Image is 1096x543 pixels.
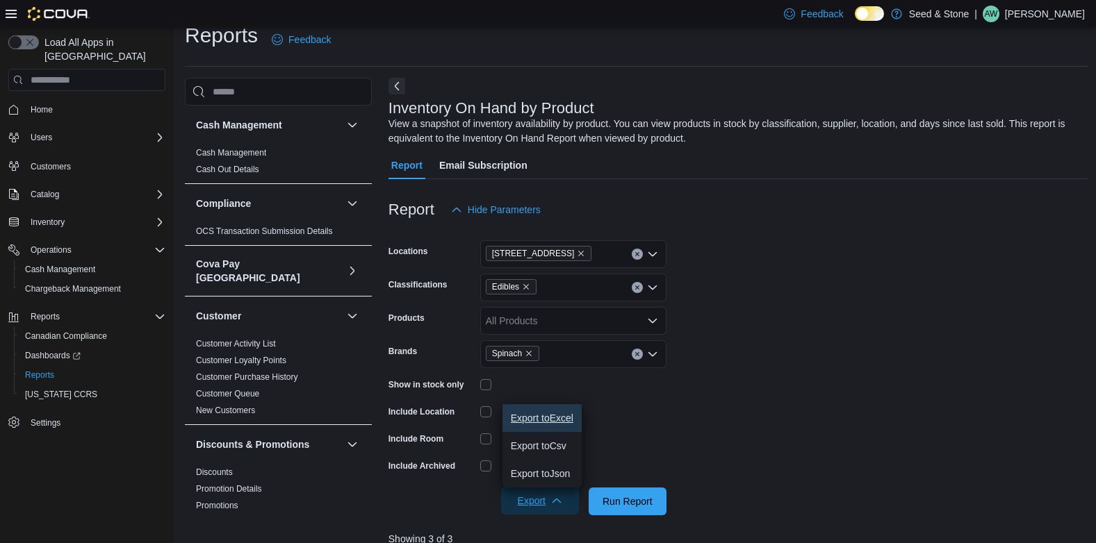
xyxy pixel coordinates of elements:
[25,283,121,294] span: Chargeback Management
[511,468,573,479] span: Export to Json
[25,308,165,325] span: Reports
[288,33,331,47] span: Feedback
[185,22,258,49] h1: Reports
[344,262,361,279] button: Cova Pay [GEOGRAPHIC_DATA]
[577,249,585,258] button: Remove 512 Young Drive (Coquitlam) from selection in this group
[388,201,434,218] h3: Report
[647,249,658,260] button: Open list of options
[25,101,58,118] a: Home
[196,483,262,494] span: Promotion Details
[522,283,530,291] button: Remove Edibles from selection in this group
[388,100,594,117] h3: Inventory On Hand by Product
[25,101,165,118] span: Home
[344,117,361,133] button: Cash Management
[984,6,997,22] span: AW
[196,339,276,349] a: Customer Activity List
[25,186,65,203] button: Catalog
[525,349,533,358] button: Remove Spinach from selection in this group
[196,437,309,451] h3: Discounts & Promotions
[632,282,643,293] button: Clear input
[589,487,666,515] button: Run Report
[3,99,171,119] button: Home
[31,104,53,115] span: Home
[391,151,423,179] span: Report
[3,240,171,260] button: Operations
[14,326,171,346] button: Canadian Compliance
[388,279,448,290] label: Classifications
[974,6,977,22] p: |
[25,214,70,231] button: Inventory
[196,372,298,382] a: Customer Purchase History
[185,223,372,245] div: Compliance
[855,6,884,21] input: Dark Mode
[196,226,333,237] span: OCS Transaction Submission Details
[25,157,165,174] span: Customers
[486,279,537,294] span: Edibles
[3,307,171,326] button: Reports
[511,440,573,451] span: Export to Csv
[14,346,171,365] a: Dashboards
[196,226,333,236] a: OCS Transaction Submission Details
[468,203,541,217] span: Hide Parameters
[25,414,165,431] span: Settings
[196,309,241,323] h3: Customer
[3,185,171,204] button: Catalog
[19,281,126,297] a: Chargeback Management
[388,460,455,471] label: Include Archived
[1005,6,1085,22] p: [PERSON_NAME]
[25,214,165,231] span: Inventory
[31,244,72,256] span: Operations
[25,186,165,203] span: Catalog
[196,118,341,132] button: Cash Management
[14,365,171,385] button: Reports
[19,347,86,364] a: Dashboards
[388,406,455,417] label: Include Location
[185,464,372,519] div: Discounts & Promotions
[632,349,643,360] button: Clear input
[511,412,573,424] span: Export to Excel
[31,217,65,228] span: Inventory
[502,404,582,432] button: Export toExcel
[196,388,259,399] span: Customer Queue
[196,257,341,285] button: Cova Pay [GEOGRAPHIC_DATA]
[501,487,579,515] button: Export
[196,371,298,383] span: Customer Purchase History
[14,260,171,279] button: Cash Management
[486,346,539,361] span: Spinach
[31,417,60,428] span: Settings
[196,355,286,366] span: Customer Loyalty Points
[388,78,405,94] button: Next
[25,369,54,381] span: Reports
[196,309,341,323] button: Customer
[344,308,361,324] button: Customer
[19,347,165,364] span: Dashboards
[196,197,251,210] h3: Compliance
[502,460,582,487] button: Export toJson
[3,128,171,147] button: Users
[196,484,262,494] a: Promotion Details
[3,212,171,232] button: Inventory
[19,261,165,278] span: Cash Management
[388,117,1081,146] div: View a snapshot of inventory availability by product. You can view products in stock by classific...
[25,350,81,361] span: Dashboards
[492,247,575,260] span: [STREET_ADDRESS]
[28,7,90,21] img: Cova
[196,118,282,132] h3: Cash Management
[909,6,969,22] p: Seed & Stone
[19,386,103,403] a: [US_STATE] CCRS
[25,242,77,258] button: Operations
[3,156,171,176] button: Customers
[19,328,113,344] a: Canadian Compliance
[19,328,165,344] span: Canadian Compliance
[196,338,276,349] span: Customer Activity List
[196,501,238,510] a: Promotions
[388,433,443,444] label: Include Room
[19,261,101,278] a: Cash Management
[31,311,60,322] span: Reports
[388,246,428,257] label: Locations
[196,356,286,365] a: Customer Loyalty Points
[445,196,546,224] button: Hide Parameters
[19,386,165,403] span: Washington CCRS
[647,315,658,326] button: Open list of options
